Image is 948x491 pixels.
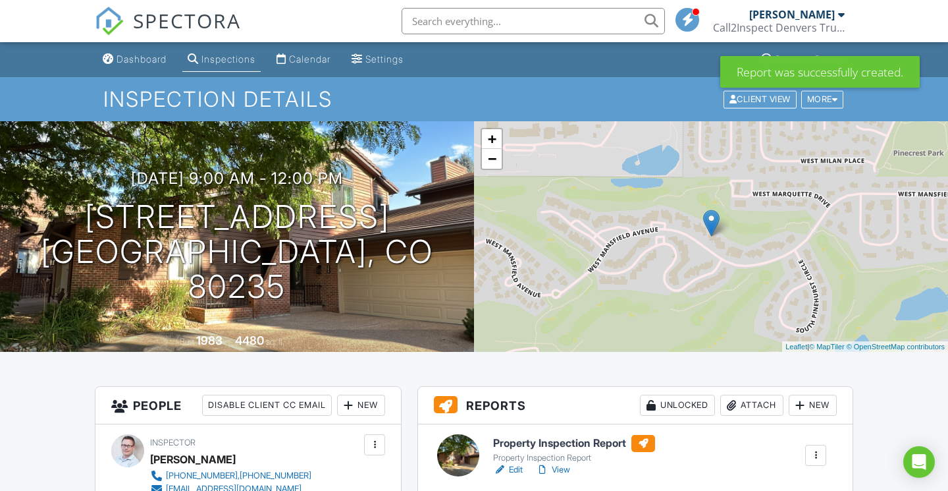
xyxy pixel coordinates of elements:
div: Inspections [201,53,255,65]
a: Zoom out [482,149,502,169]
a: Zoom in [482,129,502,149]
div: Unlocked [640,395,715,416]
input: Search everything... [402,8,665,34]
div: Property Inspection Report [493,453,655,463]
h1: [STREET_ADDRESS] [GEOGRAPHIC_DATA], CO 80235 [21,200,453,304]
div: [PERSON_NAME] [150,449,236,469]
a: SPECTORA [95,18,241,45]
div: More [801,90,844,108]
a: Client View [722,94,800,103]
a: Inspections [182,47,261,72]
div: 4480 [235,333,264,347]
a: Calendar [271,47,336,72]
div: New [337,395,385,416]
a: Edit [493,463,523,477]
div: | [782,341,948,353]
div: [PERSON_NAME] [749,8,835,21]
h6: Property Inspection Report [493,435,655,452]
a: [PHONE_NUMBER],[PHONE_NUMBER] [150,469,311,482]
img: The Best Home Inspection Software - Spectora [95,7,124,36]
div: Dashboard [117,53,167,65]
a: View [536,463,570,477]
div: Disable Client CC Email [202,395,332,416]
a: © OpenStreetMap contributors [847,343,945,351]
div: Report was successfully created. [720,56,920,88]
div: Calendar [289,53,330,65]
a: Support Center [756,47,851,72]
div: New [789,395,837,416]
span: Inspector [150,438,196,448]
span: SPECTORA [133,7,241,34]
h3: [DATE] 9:00 am - 12:00 pm [131,169,343,187]
div: Call2Inspect Denvers Trusted Home Inspectors [713,21,845,34]
div: Client View [724,90,797,108]
h1: Inspection Details [103,88,845,111]
a: Settings [346,47,409,72]
span: Built [180,337,194,347]
a: Property Inspection Report Property Inspection Report [493,435,655,464]
a: Dashboard [97,47,172,72]
div: Settings [365,53,404,65]
h3: People [95,387,401,424]
div: Open Intercom Messenger [903,446,935,478]
div: [PHONE_NUMBER],[PHONE_NUMBER] [166,471,311,481]
a: © MapTiler [809,343,845,351]
a: Leaflet [785,343,807,351]
h3: Reports [418,387,853,424]
div: 1983 [196,333,223,347]
span: sq. ft. [266,337,284,347]
div: Attach [720,395,783,416]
